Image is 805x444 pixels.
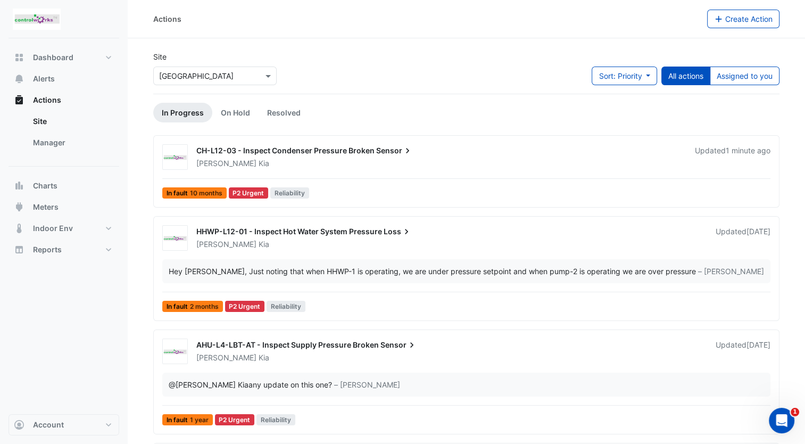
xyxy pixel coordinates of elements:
span: Loss [384,226,412,237]
img: ControlWorks [163,152,187,163]
span: Reports [33,244,62,255]
span: In fault [162,301,223,312]
div: Actions [153,13,181,24]
span: CH-L12-03 - Inspect Condenser Pressure Broken [196,146,375,155]
button: Reports [9,239,119,260]
img: ControlWorks [163,347,187,357]
button: Actions [9,89,119,111]
div: Updated [716,340,770,363]
img: Company Logo [13,9,61,30]
span: Sort: Priority [599,71,642,80]
span: Reliability [270,187,309,199]
div: P2 Urgent [215,414,255,425]
div: any update on this one? [169,379,332,390]
button: Assigned to you [710,67,779,85]
a: Manager [24,132,119,153]
label: Site [153,51,167,62]
span: [PERSON_NAME] [196,353,256,362]
button: Alerts [9,68,119,89]
span: Wed 17-Sep-2025 08:25 AEST [726,146,770,155]
span: AHU-L4-LBT-AT - Inspect Supply Pressure Broken [196,340,379,349]
button: Account [9,414,119,435]
a: In Progress [153,103,212,122]
span: siroos.kia@controlworks.com.au [ControlWorks] [169,380,248,389]
span: HHWP-L12-01 - Inspect Hot Water System Pressure [196,227,382,236]
div: P2 Urgent [225,301,265,312]
span: 10 months [190,190,222,196]
app-icon: Indoor Env [14,223,24,234]
span: Sensor [376,145,413,156]
a: Site [24,111,119,132]
span: Kia [259,239,269,250]
span: Account [33,420,64,430]
button: Dashboard [9,47,119,68]
app-icon: Meters [14,202,24,212]
button: All actions [661,67,710,85]
span: 2 months [190,303,219,310]
span: Dashboard [33,52,73,63]
app-icon: Dashboard [14,52,24,63]
span: Actions [33,95,61,105]
span: Charts [33,180,57,191]
span: Tue 29-Jul-2025 10:12 AEST [746,227,770,236]
a: Resolved [259,103,309,122]
span: [PERSON_NAME] [196,159,256,168]
div: Actions [9,111,119,158]
button: Indoor Env [9,218,119,239]
span: Kia [259,158,269,169]
span: Reliability [267,301,305,312]
div: P2 Urgent [229,187,269,199]
app-icon: Reports [14,244,24,255]
span: Sensor [380,340,417,350]
div: Updated [716,226,770,250]
span: In fault [162,414,213,425]
button: Sort: Priority [592,67,657,85]
span: Kia [259,352,269,363]
a: On Hold [212,103,259,122]
span: [PERSON_NAME] [196,240,256,249]
span: 1 year [190,417,209,423]
span: In fault [162,187,227,199]
span: Tue 24-Jun-2025 18:18 AEST [746,340,770,349]
button: Charts [9,175,119,196]
div: Hey [PERSON_NAME], Just noting that when HHWP-1 is operating, we are under pressure setpoint and ... [169,266,696,277]
span: – [PERSON_NAME] [334,379,400,390]
app-icon: Alerts [14,73,24,84]
button: Create Action [707,10,780,28]
span: 1 [791,408,799,416]
span: Indoor Env [33,223,73,234]
app-icon: Charts [14,180,24,191]
span: Create Action [725,14,773,23]
iframe: Intercom live chat [769,408,794,433]
span: Alerts [33,73,55,84]
button: Meters [9,196,119,218]
span: Meters [33,202,59,212]
span: Reliability [256,414,295,425]
app-icon: Actions [14,95,24,105]
img: ControlWorks [163,233,187,244]
div: Updated [695,145,770,169]
span: – [PERSON_NAME] [698,266,764,277]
